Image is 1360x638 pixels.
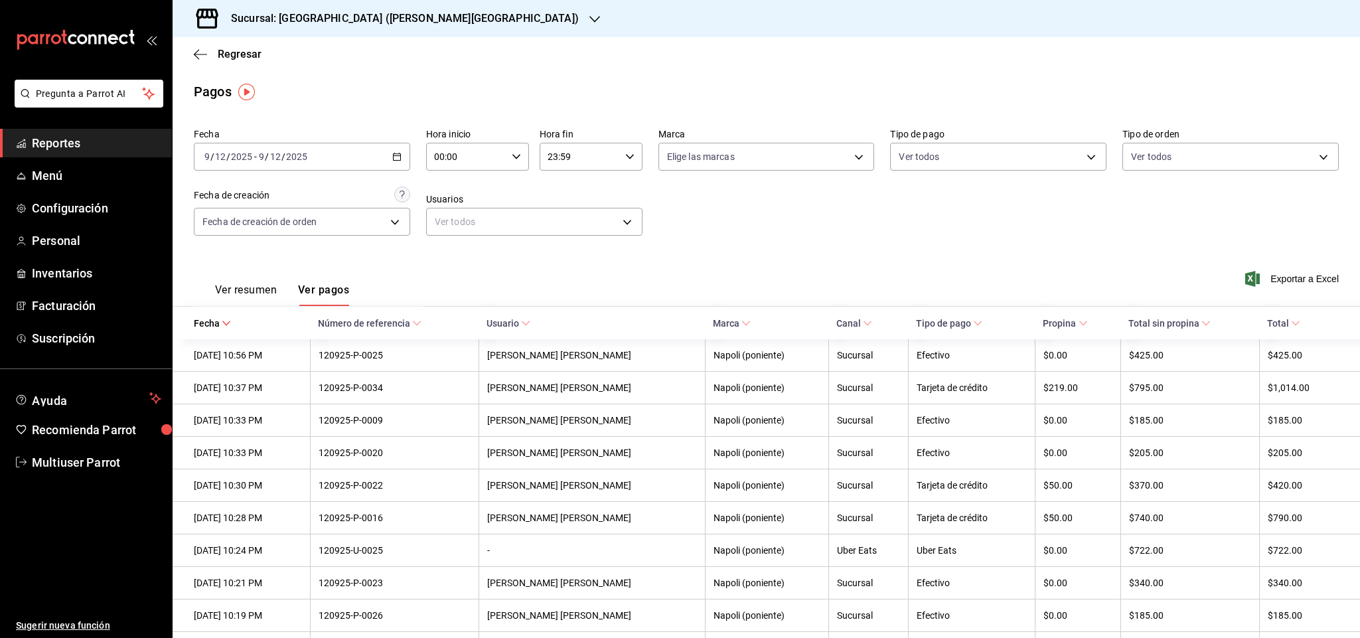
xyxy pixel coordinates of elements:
div: Napoli (poniente) [714,382,820,393]
div: [PERSON_NAME] [PERSON_NAME] [487,382,697,393]
div: Sucursal [837,578,900,588]
span: Ayuda [32,390,144,406]
div: Napoli (poniente) [714,610,820,621]
div: Uber Eats [917,545,1027,556]
div: Tarjeta de crédito [917,382,1027,393]
label: Fecha [194,129,410,139]
button: Regresar [194,48,262,60]
span: / [210,151,214,162]
div: $425.00 [1268,350,1339,360]
div: $722.00 [1129,545,1251,556]
div: [PERSON_NAME] [PERSON_NAME] [487,610,697,621]
input: -- [214,151,226,162]
div: $50.00 [1043,480,1112,491]
div: $205.00 [1129,447,1251,458]
div: $219.00 [1043,382,1112,393]
div: 120925-P-0026 [319,610,471,621]
div: Sucursal [837,415,900,426]
div: - [487,545,697,556]
div: Napoli (poniente) [714,480,820,491]
div: [DATE] 10:33 PM [194,415,302,426]
div: [PERSON_NAME] [PERSON_NAME] [487,415,697,426]
span: Elige las marcas [667,150,735,163]
span: Multiuser Parrot [32,453,161,471]
div: Efectivo [917,578,1027,588]
div: $0.00 [1043,447,1112,458]
span: Propina [1043,318,1087,329]
span: Número de referencia [318,318,421,329]
div: Efectivo [917,447,1027,458]
div: $722.00 [1268,545,1339,556]
div: [DATE] 10:19 PM [194,610,302,621]
div: $50.00 [1043,513,1112,523]
h3: Sucursal: [GEOGRAPHIC_DATA] ([PERSON_NAME][GEOGRAPHIC_DATA]) [220,11,579,27]
input: -- [269,151,281,162]
input: -- [258,151,265,162]
button: open_drawer_menu [146,35,157,45]
div: [PERSON_NAME] [PERSON_NAME] [487,513,697,523]
span: Fecha [194,318,231,329]
input: ---- [285,151,308,162]
div: Efectivo [917,610,1027,621]
div: $205.00 [1268,447,1339,458]
label: Hora inicio [426,129,529,139]
div: [PERSON_NAME] [PERSON_NAME] [487,578,697,588]
button: Exportar a Excel [1248,271,1339,287]
div: [DATE] 10:28 PM [194,513,302,523]
div: Efectivo [917,350,1027,360]
div: $185.00 [1268,415,1339,426]
span: / [226,151,230,162]
div: $420.00 [1268,480,1339,491]
div: Sucursal [837,610,900,621]
div: $425.00 [1129,350,1251,360]
span: Regresar [218,48,262,60]
div: $370.00 [1129,480,1251,491]
div: [DATE] 10:21 PM [194,578,302,588]
div: Sucursal [837,513,900,523]
div: Sucursal [837,447,900,458]
div: [DATE] 10:56 PM [194,350,302,360]
div: Sucursal [837,350,900,360]
div: $740.00 [1129,513,1251,523]
div: Napoli (poniente) [714,350,820,360]
span: Recomienda Parrot [32,421,161,439]
span: Personal [32,232,161,250]
div: Napoli (poniente) [714,545,820,556]
span: Reportes [32,134,161,152]
input: -- [204,151,210,162]
span: - [254,151,257,162]
div: Fecha de creación [194,189,269,202]
label: Usuarios [426,195,642,204]
span: Canal [836,318,872,329]
span: Facturación [32,297,161,315]
div: $185.00 [1129,415,1251,426]
button: Ver resumen [215,283,277,306]
div: $0.00 [1043,578,1112,588]
div: $1,014.00 [1268,382,1339,393]
div: Efectivo [917,415,1027,426]
div: Pagos [194,82,232,102]
img: Tooltip marker [238,84,255,100]
span: Inventarios [32,264,161,282]
div: [DATE] 10:33 PM [194,447,302,458]
span: Total [1267,318,1300,329]
div: $0.00 [1043,350,1112,360]
span: Configuración [32,199,161,217]
div: Sucursal [837,480,900,491]
div: $0.00 [1043,610,1112,621]
span: Fecha de creación de orden [202,215,317,228]
div: navigation tabs [215,283,349,306]
div: 120925-U-0025 [319,545,471,556]
div: $340.00 [1129,578,1251,588]
span: Pregunta a Parrot AI [36,87,143,101]
a: Pregunta a Parrot AI [9,96,163,110]
div: Ver todos [426,208,642,236]
span: / [265,151,269,162]
span: Menú [32,167,161,185]
div: [DATE] 10:30 PM [194,480,302,491]
div: 120925-P-0023 [319,578,471,588]
div: 120925-P-0009 [319,415,471,426]
div: [PERSON_NAME] [PERSON_NAME] [487,350,697,360]
label: Tipo de orden [1122,129,1339,139]
button: Pregunta a Parrot AI [15,80,163,108]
